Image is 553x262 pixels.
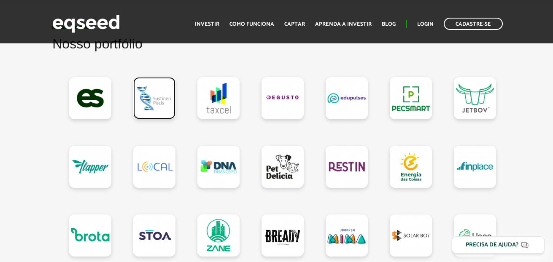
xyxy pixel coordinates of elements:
a: Cadastre-se [444,18,503,30]
a: Degusto Brands [262,77,304,119]
a: Como funciona [229,21,274,27]
a: Captar [284,21,305,27]
a: Taxcel [197,77,240,119]
a: Finplace [454,146,496,188]
a: Blog [382,21,396,27]
a: Login [417,21,434,27]
a: Pecsmart [390,77,432,119]
h2: Nosso portfólio [52,37,501,64]
a: STOA Seguros [133,214,175,257]
a: Zane [197,214,240,257]
a: Edupulses [326,77,368,119]
a: Pet Delícia [262,146,304,188]
a: Loocal [133,146,175,188]
a: Flapper [69,146,111,188]
a: DNA Financeiro [197,146,240,188]
a: EqSeed [69,77,111,119]
a: Brota Company [69,214,111,257]
a: Sustineri Piscis [133,77,175,119]
a: Solar Bot [390,214,432,257]
a: Investir [195,21,219,27]
a: Energia das Coisas [390,146,432,188]
a: Aprenda a investir [315,21,372,27]
a: Restin [326,146,368,188]
a: Bready [262,214,304,257]
img: EqSeed [52,13,120,35]
a: Uppo [454,214,496,257]
a: JetBov [454,77,496,119]
a: Jornada Mima [326,214,368,257]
